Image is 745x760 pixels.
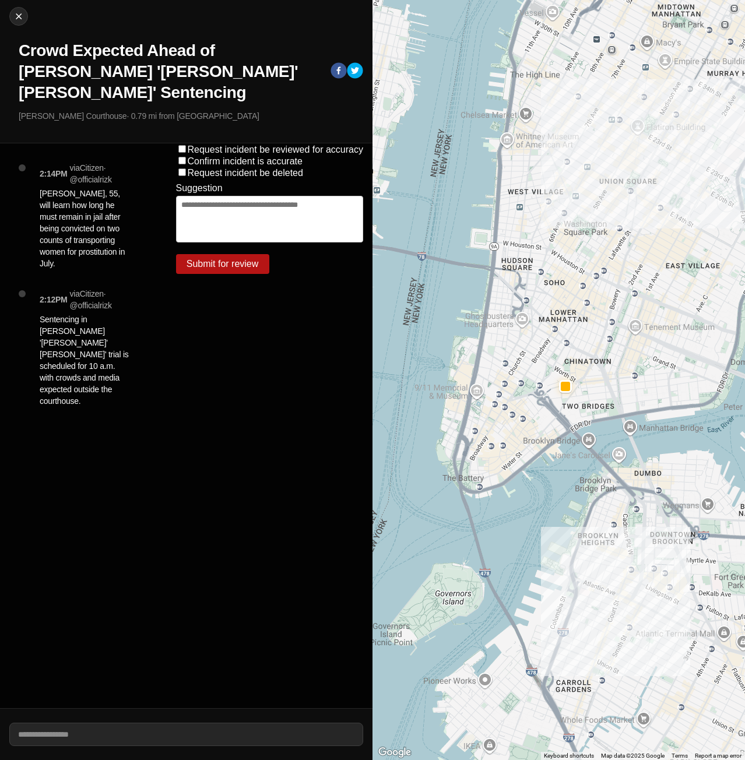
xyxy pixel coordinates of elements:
[601,752,665,759] span: Map data ©2025 Google
[347,62,363,81] button: twitter
[544,752,594,760] button: Keyboard shortcuts
[176,183,223,193] label: Suggestion
[375,745,414,760] img: Google
[13,10,24,22] img: cancel
[176,254,269,274] button: Submit for review
[188,145,364,154] label: Request incident be reviewed for accuracy
[331,62,347,81] button: facebook
[188,156,303,166] label: Confirm incident is accurate
[9,7,28,26] button: cancel
[40,188,129,269] p: [PERSON_NAME], 55, will learn how long he must remain in jail after being convicted on two counts...
[672,752,688,759] a: Terms (opens in new tab)
[695,752,742,759] a: Report a map error
[70,288,129,311] p: via Citizen · @ officialrizk
[40,294,68,305] p: 2:12PM
[188,168,303,178] label: Request incident be deleted
[19,40,321,103] h1: Crowd Expected Ahead of [PERSON_NAME] '[PERSON_NAME]' [PERSON_NAME]' Sentencing
[40,314,129,407] p: Sentencing in [PERSON_NAME] '[PERSON_NAME]' [PERSON_NAME]' trial is scheduled for 10 a.m. with cr...
[40,168,68,180] p: 2:14PM
[375,745,414,760] a: Open this area in Google Maps (opens a new window)
[19,110,363,122] p: [PERSON_NAME] Courthouse · 0.79 mi from [GEOGRAPHIC_DATA]
[70,162,129,185] p: via Citizen · @ officialrizk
